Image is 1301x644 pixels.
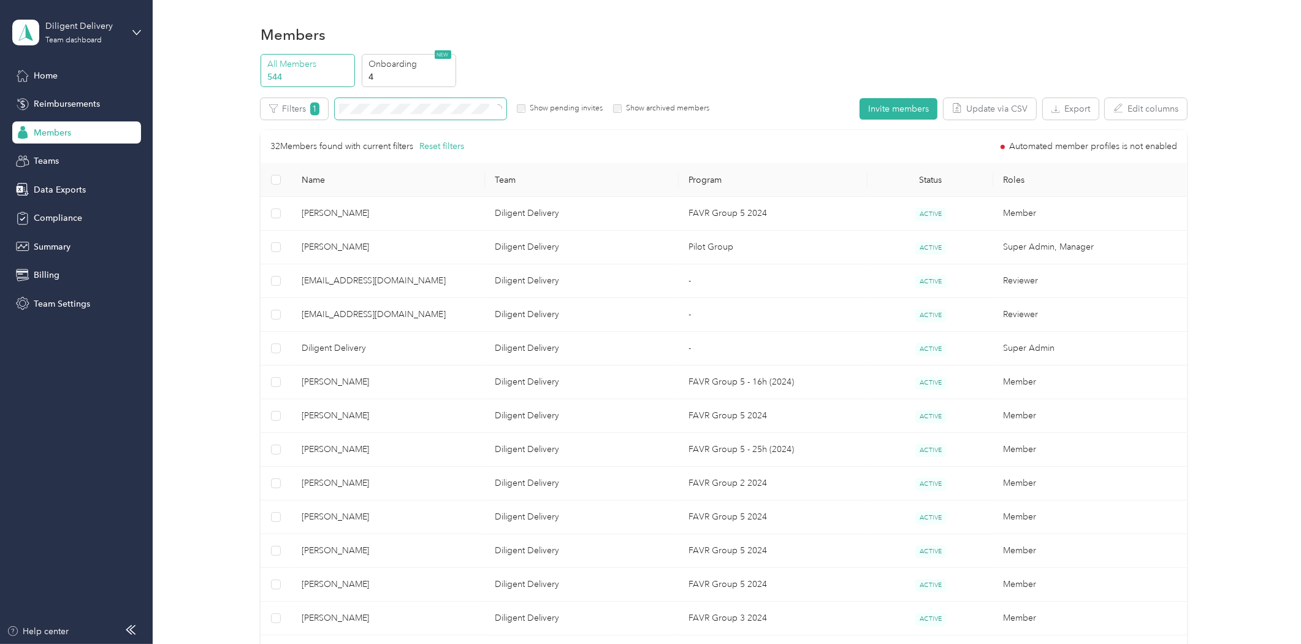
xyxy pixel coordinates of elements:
td: Priscilla Garcia [292,231,486,264]
th: Team [485,163,679,197]
p: All Members [268,58,351,71]
span: ACTIVE [915,343,946,356]
th: Program [679,163,868,197]
button: Invite members [860,98,937,120]
td: FAVR Group 2 2024 [679,467,868,500]
td: Reviewer [993,298,1187,332]
button: Update via CSV [944,98,1036,120]
th: Name [292,163,486,197]
th: Roles [993,163,1187,197]
span: [PERSON_NAME] [302,240,476,254]
td: Carlos Alarcon [292,602,486,635]
button: Edit columns [1105,98,1187,120]
span: Home [34,69,58,82]
button: Reset filters [420,140,465,153]
span: [EMAIL_ADDRESS][DOMAIN_NAME] [302,308,476,321]
td: FAVR Group 3 2024 [679,602,868,635]
iframe: Everlance-gr Chat Button Frame [1232,575,1301,644]
div: Team dashboard [45,37,102,44]
td: Diligent Delivery [485,366,679,399]
td: Jiteshwar Lal [292,467,486,500]
td: Diligent Delivery [485,332,679,366]
td: favr1+diligentusa@everlance.com [292,264,486,298]
span: Data Exports [34,183,86,196]
td: Member [993,602,1187,635]
td: FAVR Group 5 2024 [679,568,868,602]
span: [PERSON_NAME] [302,409,476,423]
p: 4 [368,71,452,83]
span: [PERSON_NAME] [302,477,476,490]
td: Katrice Clark [292,366,486,399]
span: ACTIVE [915,275,946,288]
span: [PERSON_NAME] [302,443,476,456]
td: Diligent Delivery [485,467,679,500]
th: Status [868,163,993,197]
span: [PERSON_NAME] [302,375,476,389]
td: - [679,332,868,366]
span: ACTIVE [915,208,946,221]
td: Keven M. Plante [292,500,486,534]
span: ACTIVE [915,579,946,592]
td: Member [993,534,1187,568]
p: Onboarding [368,58,452,71]
span: ACTIVE [915,309,946,322]
td: Member [993,568,1187,602]
td: Member [993,433,1187,467]
span: [PERSON_NAME] [302,578,476,591]
td: Super Admin, Manager [993,231,1187,264]
span: Team Settings [34,297,90,310]
td: Super Admin [993,332,1187,366]
span: Teams [34,155,59,167]
td: favr2+diligentusa@everlance.com [292,298,486,332]
span: ACTIVE [915,512,946,524]
span: [PERSON_NAME] [302,611,476,625]
td: FAVR Group 5 2024 [679,197,868,231]
span: Reimbursements [34,98,100,110]
div: Diligent Delivery [45,20,122,33]
span: [PERSON_NAME] [302,510,476,524]
td: Diligent Delivery [485,500,679,534]
h1: Members [261,28,326,41]
td: Diligent Delivery [485,602,679,635]
span: NEW [435,50,451,59]
td: Fakhry Elmasry [292,399,486,433]
td: Diligent Delivery [485,298,679,332]
td: Diligent Delivery [485,399,679,433]
td: Diligent Delivery [485,231,679,264]
td: - [679,298,868,332]
span: ACTIVE [915,410,946,423]
td: Member [993,197,1187,231]
td: Diligent Delivery [485,568,679,602]
span: Billing [34,269,59,282]
span: 1 [310,102,319,115]
button: Help center [7,625,69,638]
span: Compliance [34,212,82,224]
span: Summary [34,240,71,253]
td: Member [993,366,1187,399]
span: ACTIVE [915,444,946,457]
span: Diligent Delivery [302,342,476,355]
td: FAVR Group 5 2024 [679,534,868,568]
td: - [679,264,868,298]
span: ACTIVE [915,478,946,491]
span: [EMAIL_ADDRESS][DOMAIN_NAME] [302,274,476,288]
td: Pilot Group [679,231,868,264]
span: ACTIVE [915,545,946,558]
span: [PERSON_NAME] [302,207,476,220]
td: Member [993,399,1187,433]
td: Edgar Contreras-Villalobos [292,568,486,602]
td: Claudia Calderon [292,534,486,568]
span: ACTIVE [915,613,946,626]
p: 32 Members found with current filters [270,140,413,153]
td: Karla Briones [292,433,486,467]
td: Diligent Delivery [485,197,679,231]
span: Automated member profiles is not enabled [1009,142,1177,151]
td: Lang Thach [292,197,486,231]
td: Diligent Delivery [485,534,679,568]
p: 544 [268,71,351,83]
td: FAVR Group 5 2024 [679,500,868,534]
span: [PERSON_NAME] [302,544,476,558]
td: Diligent Delivery [485,433,679,467]
label: Show pending invites [525,103,603,114]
